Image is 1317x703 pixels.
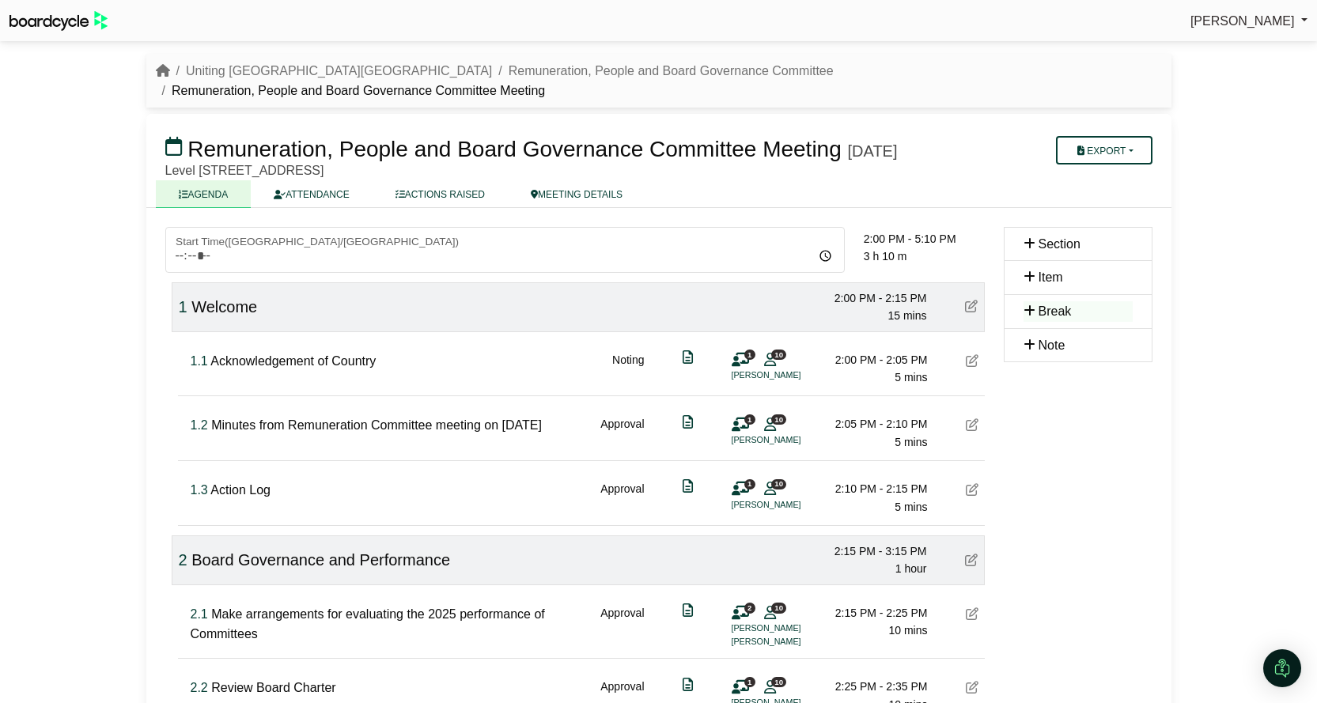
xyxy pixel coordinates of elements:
div: Approval [600,415,644,451]
li: [PERSON_NAME] [732,498,850,512]
div: 2:00 PM - 2:05 PM [817,351,928,369]
span: 15 mins [887,309,926,322]
span: 10 [771,603,786,613]
div: Approval [600,480,644,516]
div: Open Intercom Messenger [1263,649,1301,687]
img: BoardcycleBlackGreen-aaafeed430059cb809a45853b8cf6d952af9d84e6e89e1f1685b34bfd5cb7d64.svg [9,11,108,31]
span: 5 mins [895,501,927,513]
span: Break [1039,304,1072,318]
a: ATTENDANCE [251,180,372,208]
a: AGENDA [156,180,252,208]
li: [PERSON_NAME] [732,433,850,447]
span: Action Log [210,483,271,497]
span: Note [1039,338,1065,352]
a: MEETING DETAILS [508,180,645,208]
li: [PERSON_NAME] [732,635,850,648]
div: 2:05 PM - 2:10 PM [817,415,928,433]
span: [PERSON_NAME] [1190,14,1295,28]
span: Click to fine tune number [179,551,187,569]
span: 10 [771,350,786,360]
span: 1 [744,479,755,489]
li: [PERSON_NAME] [732,369,850,382]
span: Make arrangements for evaluating the 2025 performance of Committees [191,607,545,641]
div: 2:15 PM - 3:15 PM [816,542,927,560]
div: 2:00 PM - 5:10 PM [864,230,985,248]
span: Item [1039,270,1063,284]
span: 5 mins [895,436,927,448]
div: 2:15 PM - 2:25 PM [817,604,928,622]
span: Section [1039,237,1080,251]
span: 10 [771,677,786,687]
span: Click to fine tune number [191,681,208,694]
span: 2 [744,603,755,613]
span: Click to fine tune number [191,418,208,432]
a: [PERSON_NAME] [1190,11,1308,32]
span: Minutes from Remuneration Committee meeting on [DATE] [211,418,542,432]
span: 1 [744,677,755,687]
span: 5 mins [895,371,927,384]
span: 1 [744,414,755,425]
span: Click to fine tune number [179,298,187,316]
div: [DATE] [848,142,898,161]
nav: breadcrumb [156,61,1162,101]
span: Click to fine tune number [191,607,208,621]
li: Remuneration, People and Board Governance Committee Meeting [156,81,546,101]
span: 10 mins [888,624,927,637]
span: Click to fine tune number [191,483,208,497]
li: [PERSON_NAME] [732,622,850,635]
button: Export [1056,136,1152,164]
span: Remuneration, People and Board Governance Committee Meeting [187,137,841,161]
span: 3 h 10 m [864,250,906,263]
div: 2:10 PM - 2:15 PM [817,480,928,497]
a: ACTIONS RAISED [373,180,508,208]
a: Remuneration, People and Board Governance Committee [509,64,834,77]
a: Uniting [GEOGRAPHIC_DATA][GEOGRAPHIC_DATA] [186,64,492,77]
span: 10 [771,479,786,489]
span: Acknowledgement of Country [210,354,376,368]
div: 2:00 PM - 2:15 PM [816,289,927,307]
span: Review Board Charter [211,681,335,694]
span: Welcome [191,298,257,316]
span: Click to fine tune number [191,354,208,368]
div: Noting [612,351,644,387]
div: 2:25 PM - 2:35 PM [817,678,928,695]
span: Board Governance and Performance [191,551,450,569]
span: Level [STREET_ADDRESS] [165,164,324,177]
span: 10 [771,414,786,425]
span: 1 hour [895,562,927,575]
span: 1 [744,350,755,360]
div: Approval [600,604,644,649]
